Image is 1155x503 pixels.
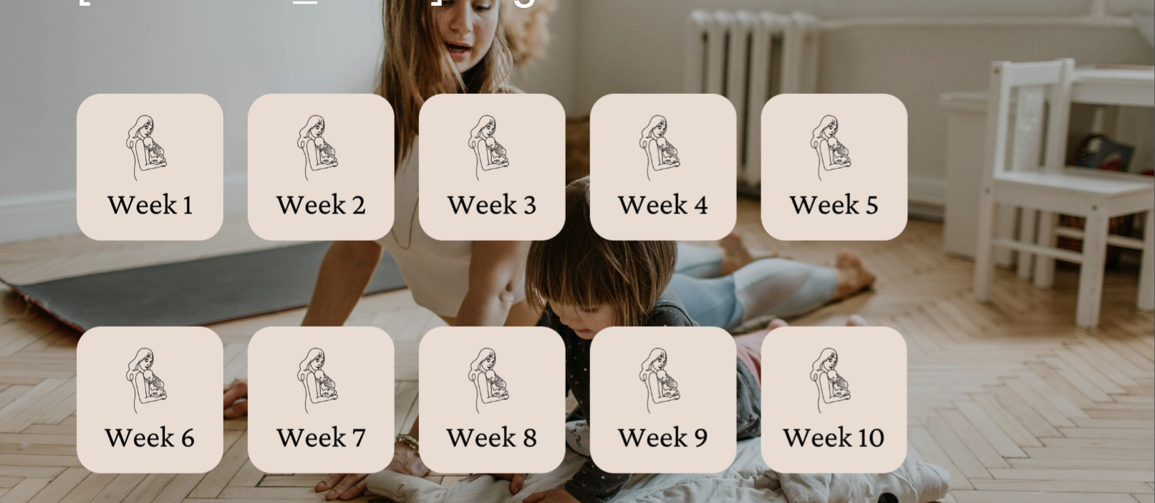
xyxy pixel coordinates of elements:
[248,94,395,241] a: week 2.png
[590,327,737,474] a: week 9.png
[248,327,395,474] a: week 7.png
[590,94,737,241] a: week 4.png
[419,327,566,474] a: week 8.png
[77,327,223,474] a: week 6.png
[761,327,908,474] a: week 10.png
[419,94,566,241] a: week 3.png
[761,94,908,241] a: week 5.png
[77,94,223,241] a: week 1.png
